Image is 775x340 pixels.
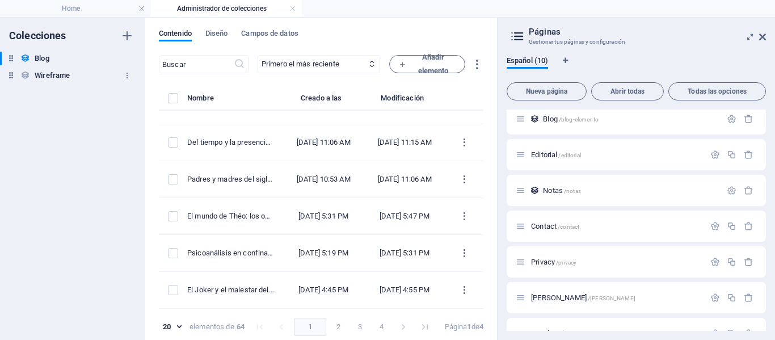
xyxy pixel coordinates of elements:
[531,258,576,266] span: Haz clic para abrir la página
[530,186,540,195] div: Este diseño se usa como una plantilla para todos los elementos (como por ejemplo un post de un bl...
[727,293,736,303] div: Duplicar
[187,174,274,184] div: Padres y madres del siglo XXI: Criar vs. educar
[292,248,355,258] div: [DATE] 5:19 PM
[330,318,348,336] button: Go to page 2
[710,257,720,267] div: Configuración
[529,27,766,37] h2: Páginas
[727,186,736,195] div: Configuración
[710,221,720,231] div: Configuración
[294,318,326,336] button: page 1
[540,115,721,123] div: Blog/blog-elemento
[373,285,436,295] div: [DATE] 4:55 PM
[364,91,445,111] th: Modificación
[249,318,436,336] nav: pagination navigation
[556,259,576,266] span: /privacy
[528,223,705,230] div: Contact/contact
[35,69,70,82] h6: Wireframe
[744,186,753,195] div: Eliminar
[373,211,436,221] div: [DATE] 5:47 PM
[543,115,599,123] span: Haz clic para abrir la página
[351,318,369,336] button: Go to page 3
[531,150,581,159] span: Haz clic para abrir la página
[9,29,66,43] h6: Colecciones
[673,88,761,95] span: Todas las opciones
[283,91,364,111] th: Creado a las
[528,294,705,301] div: [PERSON_NAME]/[PERSON_NAME]
[558,152,580,158] span: /editorial
[744,257,753,267] div: Eliminar
[543,186,581,195] span: Haz clic para abrir la página
[529,37,743,47] h3: Gestionar tus páginas y configuración
[727,114,736,124] div: Configuración
[507,82,587,100] button: Nueva página
[528,151,705,158] div: Editorial/editorial
[744,329,753,338] div: Eliminar
[596,88,659,95] span: Abrir todas
[187,211,274,221] div: El mundo de Théo: los objetos autistas
[237,322,245,332] strong: 64
[512,88,582,95] span: Nueva página
[710,150,720,159] div: Configuración
[479,322,483,331] strong: 4
[373,137,436,148] div: [DATE] 11:15 AM
[467,322,471,331] strong: 1
[159,27,192,43] span: Contenido
[727,221,736,231] div: Duplicar
[744,221,753,231] div: Eliminar
[120,29,134,43] i: Crear colección
[241,27,298,43] span: Campos de datos
[591,82,664,100] button: Abrir todas
[507,56,766,78] div: Pestañas de idiomas
[528,258,705,266] div: Privacy/privacy
[159,322,185,332] div: 20
[507,54,548,70] span: Español (10)
[292,174,355,184] div: [DATE] 10:53 AM
[530,114,540,124] div: Este diseño se usa como una plantilla para todos los elementos (como por ejemplo un post de un bl...
[292,285,355,295] div: [DATE] 4:45 PM
[373,248,436,258] div: [DATE] 5:31 PM
[727,329,736,338] div: Duplicar
[292,211,355,221] div: [DATE] 5:31 PM
[558,224,579,230] span: /contact
[373,174,436,184] div: [DATE] 11:06 AM
[394,318,412,336] button: Go to next page
[187,137,274,148] div: Del tiempo y la presencia de los padres
[205,27,228,43] span: Diseño
[159,55,234,73] input: Buscar
[540,187,721,194] div: Notas/notas
[445,322,483,332] div: Página de
[416,318,434,336] button: Go to last page
[559,116,599,123] span: /blog-elemento
[187,285,274,295] div: El Joker y el malestar del sujeto
[187,248,274,258] div: Psicoanálisis en confinamiento: reflexiones sobre la pandemia
[744,150,753,159] div: Eliminar
[744,114,753,124] div: Eliminar
[151,2,302,15] h4: Administrador de colecciones
[710,293,720,303] div: Configuración
[668,82,766,100] button: Todas las opciones
[187,91,283,111] th: Nombre
[189,322,234,332] div: elementos de
[35,52,49,65] h6: Blog
[399,51,456,78] span: Añadir elemento
[710,329,720,338] div: Configuración
[531,222,579,230] span: Haz clic para abrir la página
[389,55,465,73] button: Añadir elemento
[727,257,736,267] div: Duplicar
[588,295,635,301] span: /[PERSON_NAME]
[744,293,753,303] div: Eliminar
[292,137,355,148] div: [DATE] 11:06 AM
[531,293,635,302] span: Haz clic para abrir la página
[373,318,391,336] button: Go to page 4
[564,188,581,194] span: /notas
[727,150,736,159] div: Duplicar
[528,330,705,337] div: Legal Notice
